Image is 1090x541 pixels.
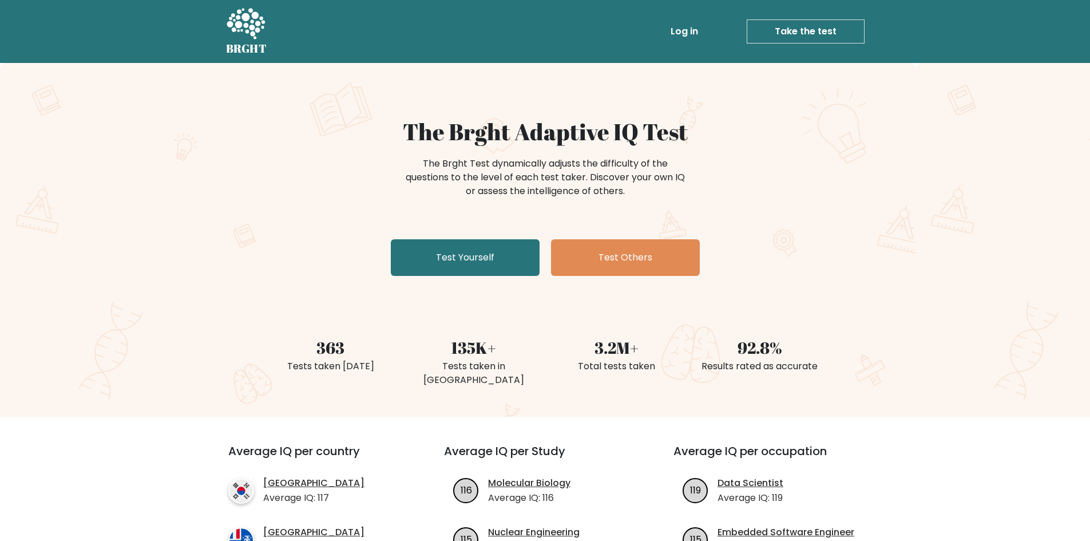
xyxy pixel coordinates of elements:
[444,444,646,472] h3: Average IQ per Study
[552,360,681,373] div: Total tests taken
[266,335,395,360] div: 363
[690,483,701,496] text: 119
[718,476,783,490] a: Data Scientist
[263,476,364,490] a: [GEOGRAPHIC_DATA]
[488,526,580,539] a: Nuclear Engineering
[718,491,783,505] p: Average IQ: 119
[391,239,540,276] a: Test Yourself
[552,335,681,360] div: 3.2M+
[695,360,825,373] div: Results rated as accurate
[228,444,403,472] h3: Average IQ per country
[266,360,395,373] div: Tests taken [DATE]
[747,19,865,44] a: Take the test
[402,157,688,198] div: The Brght Test dynamically adjusts the difficulty of the questions to the level of each test take...
[673,444,875,472] h3: Average IQ per occupation
[409,335,538,360] div: 135K+
[226,5,267,58] a: BRGHT
[488,491,570,505] p: Average IQ: 116
[266,118,825,145] h1: The Brght Adaptive IQ Test
[695,335,825,360] div: 92.8%
[263,491,364,505] p: Average IQ: 117
[409,360,538,387] div: Tests taken in [GEOGRAPHIC_DATA]
[488,476,570,490] a: Molecular Biology
[551,239,700,276] a: Test Others
[228,478,254,504] img: country
[226,42,267,56] h5: BRGHT
[718,526,854,539] a: Embedded Software Engineer
[263,526,364,539] a: [GEOGRAPHIC_DATA]
[666,20,703,43] a: Log in
[461,483,472,496] text: 116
